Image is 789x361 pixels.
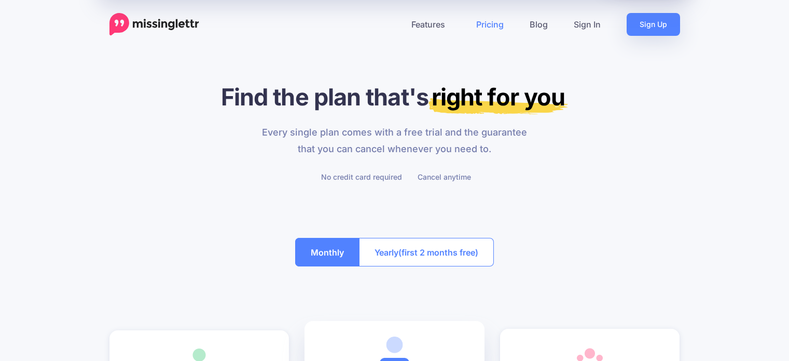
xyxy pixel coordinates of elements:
a: Home [109,13,199,36]
a: Pricing [463,13,517,36]
p: Every single plan comes with a free trial and the guarantee that you can cancel whenever you need... [256,124,533,157]
li: Cancel anytime [415,170,471,183]
button: Monthly [295,238,359,266]
button: Yearly(first 2 months free) [359,238,494,266]
a: Features [398,13,463,36]
a: Blog [517,13,561,36]
span: (first 2 months free) [398,244,478,261]
a: Sign In [561,13,614,36]
h1: Find the plan that's [109,83,680,111]
a: Sign Up [627,13,680,36]
mark: right for you [428,83,568,114]
li: No credit card required [319,170,402,183]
